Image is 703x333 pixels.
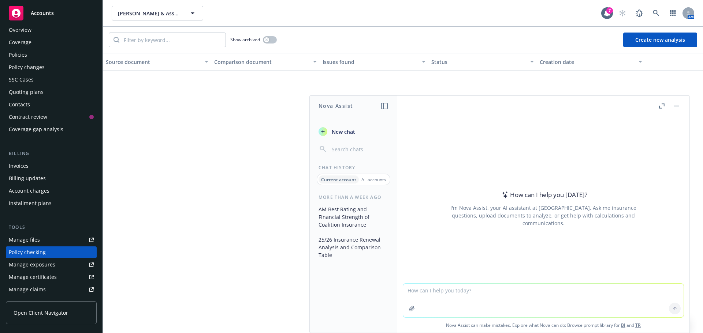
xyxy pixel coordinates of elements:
[316,234,391,261] button: 25/26 Insurance Renewal Analysis and Comparison Table
[6,259,97,270] a: Manage exposures
[9,86,44,98] div: Quoting plans
[6,3,97,23] a: Accounts
[6,37,97,48] a: Coverage
[6,234,97,246] a: Manage files
[6,246,97,258] a: Policy checking
[9,160,29,172] div: Invoices
[666,6,680,20] a: Switch app
[537,53,645,71] button: Creation date
[428,53,537,71] button: Status
[118,10,181,17] span: [PERSON_NAME] & Associates CPAs, LLP
[330,128,355,136] span: New chat
[540,58,634,66] div: Creation date
[606,7,613,14] div: 7
[214,58,309,66] div: Comparison document
[649,6,663,20] a: Search
[9,24,31,36] div: Overview
[9,61,45,73] div: Policy changes
[500,190,587,200] div: How can I help you [DATE]?
[615,6,630,20] a: Start snowing
[6,271,97,283] a: Manage certificates
[6,124,97,135] a: Coverage gap analysis
[6,224,97,231] div: Tools
[9,37,31,48] div: Coverage
[9,234,40,246] div: Manage files
[6,74,97,86] a: SSC Cases
[103,71,703,180] span: No results
[6,197,97,209] a: Installment plans
[6,111,97,123] a: Contract review
[9,111,47,123] div: Contract review
[310,194,397,200] div: More than a week ago
[9,74,34,86] div: SSC Cases
[119,33,226,47] input: Filter by keyword...
[6,173,97,184] a: Billing updates
[9,246,46,258] div: Policy checking
[9,185,49,197] div: Account charges
[323,58,417,66] div: Issues found
[621,322,625,328] a: BI
[321,177,356,183] p: Current account
[6,185,97,197] a: Account charges
[9,173,46,184] div: Billing updates
[9,197,52,209] div: Installment plans
[31,10,54,16] span: Accounts
[9,259,55,270] div: Manage exposures
[106,58,200,66] div: Source document
[400,318,687,333] span: Nova Assist can make mistakes. Explore what Nova can do: Browse prompt library for and
[9,99,30,110] div: Contacts
[6,49,97,61] a: Policies
[361,177,386,183] p: All accounts
[9,284,46,295] div: Manage claims
[320,53,428,71] button: Issues found
[6,99,97,110] a: Contacts
[6,61,97,73] a: Policy changes
[14,309,68,317] span: Open Client Navigator
[440,204,646,227] div: I'm Nova Assist, your AI assistant at [GEOGRAPHIC_DATA]. Ask me insurance questions, upload docum...
[211,53,320,71] button: Comparison document
[9,49,27,61] div: Policies
[316,125,391,138] button: New chat
[635,322,641,328] a: TR
[6,284,97,295] a: Manage claims
[316,203,391,231] button: AM Best Rating and Financial Strength of Coalition Insurance
[319,102,353,110] h1: Nova Assist
[6,24,97,36] a: Overview
[623,33,697,47] button: Create new analysis
[112,6,203,20] button: [PERSON_NAME] & Associates CPAs, LLP
[103,53,211,71] button: Source document
[6,86,97,98] a: Quoting plans
[114,37,119,43] svg: Search
[230,37,260,43] span: Show archived
[431,58,526,66] div: Status
[6,160,97,172] a: Invoices
[9,271,57,283] div: Manage certificates
[6,150,97,157] div: Billing
[632,6,647,20] a: Report a Bug
[9,124,63,135] div: Coverage gap analysis
[310,164,397,171] div: Chat History
[330,144,388,154] input: Search chats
